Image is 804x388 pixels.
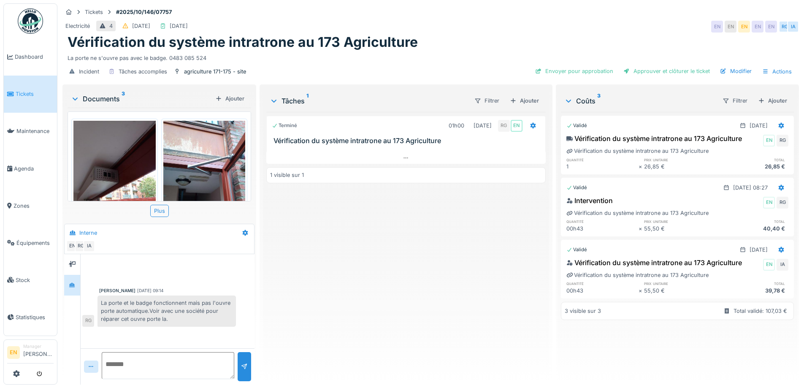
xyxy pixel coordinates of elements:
div: EN [752,21,763,33]
span: Tickets [16,90,54,98]
div: [PERSON_NAME] [99,288,135,294]
div: Tâches [270,96,467,106]
div: [DATE] [750,246,768,254]
div: Ajouter [212,93,248,104]
div: 26,85 € [644,163,716,171]
div: Filtrer [471,95,503,107]
div: Tickets [85,8,103,16]
span: Maintenance [16,127,54,135]
span: Équipements [16,239,54,247]
h6: total [716,157,788,163]
h6: total [716,281,788,286]
div: × [639,287,644,295]
div: Tâches accomplies [119,68,167,76]
div: 1 visible sur 1 [270,171,304,179]
div: EN [765,21,777,33]
div: Electricité [65,22,90,30]
div: RG [777,197,788,209]
h6: quantité [566,219,639,224]
li: EN [7,346,20,359]
a: Équipements [4,224,57,261]
div: Plus [150,205,169,217]
li: [PERSON_NAME] [23,343,54,361]
div: EN [738,21,750,33]
div: EN [763,259,775,271]
div: EN [711,21,723,33]
div: 00h43 [566,225,639,233]
a: EN Manager[PERSON_NAME] [7,343,54,364]
div: Manager [23,343,54,350]
div: Terminé [272,122,297,129]
img: f0342pg7skca7t22lmh9ixrb6nyf [163,121,246,230]
div: Vérification du système intratrone au 173 Agriculture [566,271,709,279]
div: EN [511,120,522,132]
div: 00h43 [566,287,639,295]
sup: 3 [122,94,125,104]
div: [DATE] [170,22,188,30]
div: [DATE] [132,22,150,30]
sup: 1 [306,96,309,106]
div: 3 visible sur 3 [565,307,601,315]
div: Vérification du système intratrone au 173 Agriculture [566,258,742,268]
div: Vérification du système intratrone au 173 Agriculture [566,209,709,217]
div: RG [75,240,87,252]
div: × [639,163,644,171]
a: Agenda [4,150,57,187]
div: 1 [566,163,639,171]
div: EN [66,240,78,252]
div: Validé [566,246,587,253]
div: 55,50 € [644,225,716,233]
a: Zones [4,187,57,224]
div: [DATE] 09:14 [137,288,164,294]
div: 39,78 € [716,287,788,295]
div: RG [82,315,94,327]
div: 01h00 [449,122,464,130]
a: Stock [4,261,57,298]
div: Coûts [564,96,715,106]
h6: prix unitaire [644,219,716,224]
div: EN [763,135,775,147]
div: RG [779,21,790,33]
div: 4 [109,22,113,30]
div: Validé [566,184,587,191]
div: Vérification du système intratrone au 173 Agriculture [566,147,709,155]
div: Modifier [717,65,755,77]
div: × [639,225,644,233]
div: 40,40 € [716,225,788,233]
span: Dashboard [15,53,54,61]
div: RG [777,135,788,147]
a: Statistiques [4,298,57,336]
h6: prix unitaire [644,281,716,286]
div: Filtrer [719,95,751,107]
div: Actions [758,65,796,78]
a: Maintenance [4,113,57,150]
img: 2pe16cqi288cf2qmt48mj8ws0bm1 [73,121,156,230]
div: Total validé: 107,03 € [734,307,787,315]
div: Ajouter [506,95,542,106]
span: Statistiques [16,313,54,321]
h3: Vérification du système intratrone au 173 Agriculture [273,137,541,145]
div: agriculture 171-175 - site [184,68,246,76]
div: EN [725,21,736,33]
div: Vérification du système intratrone au 173 Agriculture [566,133,742,144]
img: Badge_color-CXgf-gQk.svg [18,8,43,34]
sup: 3 [597,96,601,106]
div: Ajouter [755,95,790,106]
div: IA [777,259,788,271]
div: La porte ne s'ouvre pas avec le badge. 0483 085 524 [68,51,794,62]
div: IA [787,21,799,33]
a: Tickets [4,76,57,113]
div: Interne [79,229,97,237]
span: Zones [14,202,54,210]
div: Intervention [566,195,613,206]
div: Incident [79,68,99,76]
div: Envoyer pour approbation [532,65,617,77]
span: Agenda [14,165,54,173]
div: EN [763,197,775,209]
div: 55,50 € [644,287,716,295]
h6: quantité [566,281,639,286]
div: Documents [71,94,212,104]
div: La porte et le badge fonctionnent mais pas l'ouvre porte automatique.Voir avec une société pour r... [97,296,236,327]
strong: #2025/10/146/07757 [113,8,175,16]
h6: quantité [566,157,639,163]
